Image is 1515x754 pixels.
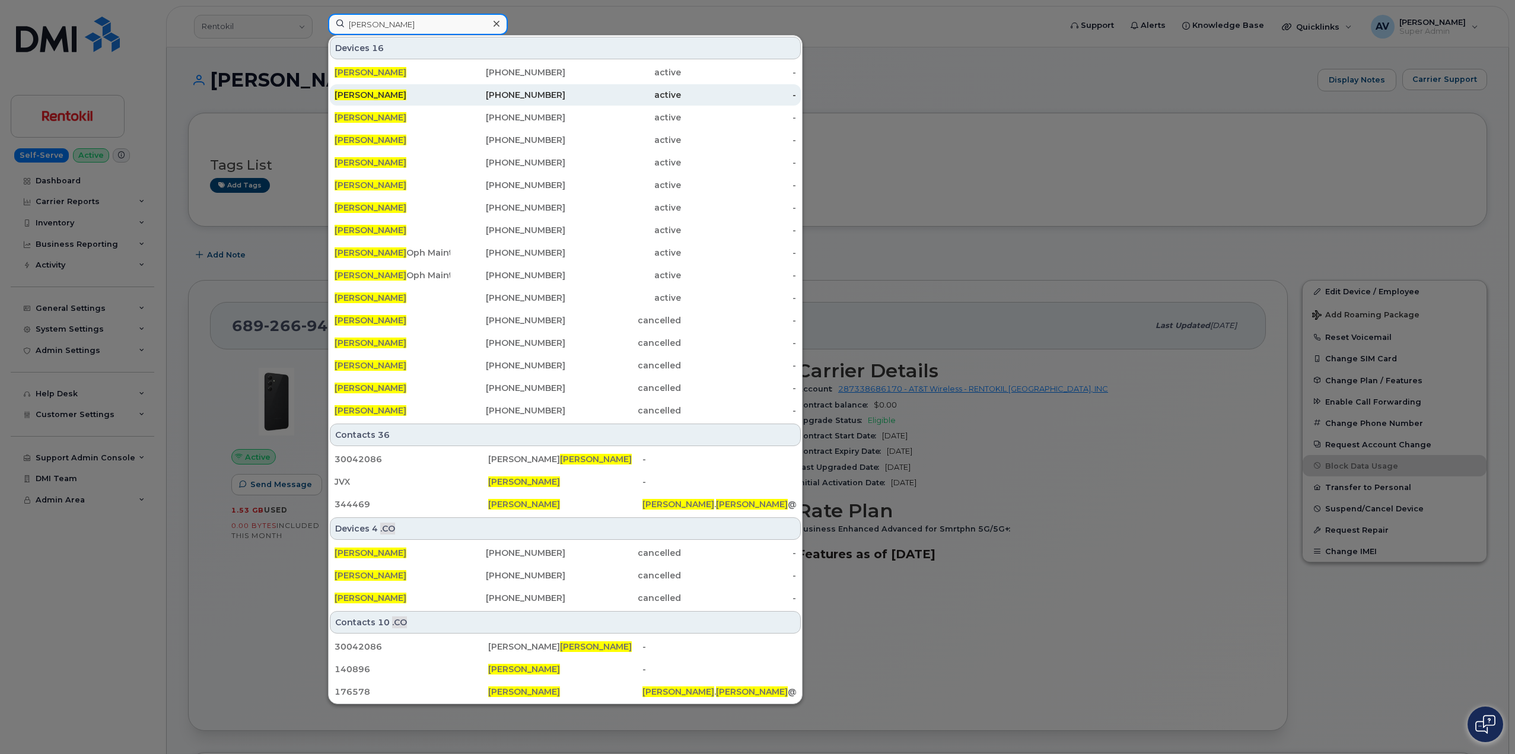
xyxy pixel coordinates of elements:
div: [PHONE_NUMBER] [450,179,566,191]
div: - [681,112,797,123]
div: active [565,112,681,123]
div: . @[DOMAIN_NAME] [642,498,796,510]
div: active [565,202,681,214]
div: [PHONE_NUMBER] [450,292,566,304]
div: 30042086 [335,641,488,653]
div: [PHONE_NUMBER] [450,247,566,259]
a: [PERSON_NAME][PHONE_NUMBER]cancelled- [330,377,801,399]
a: 344469[PERSON_NAME][PERSON_NAME].[PERSON_NAME]@[DOMAIN_NAME] [330,494,801,515]
div: - [681,592,797,604]
a: [PERSON_NAME][PHONE_NUMBER]cancelled- [330,587,801,609]
div: cancelled [565,382,681,394]
a: 30042086[PERSON_NAME][PERSON_NAME]- [330,636,801,657]
span: [PERSON_NAME] [335,270,406,281]
a: 176578[PERSON_NAME][PERSON_NAME].[PERSON_NAME]@[PERSON_NAME][DOMAIN_NAME] [330,681,801,702]
div: active [565,134,681,146]
a: JVX[PERSON_NAME]- [330,471,801,492]
a: [PERSON_NAME]Oph Maintenance[PHONE_NUMBER]active- [330,265,801,286]
a: [PERSON_NAME][PHONE_NUMBER]active- [330,62,801,83]
span: [PERSON_NAME] [335,383,406,393]
a: [PERSON_NAME][PHONE_NUMBER]cancelled- [330,310,801,331]
div: [PHONE_NUMBER] [450,112,566,123]
div: cancelled [565,337,681,349]
div: [PHONE_NUMBER] [450,570,566,581]
div: active [565,157,681,168]
div: active [565,224,681,236]
span: .CO [380,523,395,535]
div: Oph Maintenance [335,247,450,259]
span: 16 [372,42,384,54]
a: 140896[PERSON_NAME]- [330,658,801,680]
div: - [681,269,797,281]
a: [PERSON_NAME]Oph Maintenance[PHONE_NUMBER]active- [330,242,801,263]
span: [PERSON_NAME] [642,499,714,510]
div: [PHONE_NUMBER] [450,202,566,214]
div: - [681,405,797,416]
span: [PERSON_NAME] [716,686,788,697]
span: [PERSON_NAME] [335,247,406,258]
div: - [681,570,797,581]
div: cancelled [565,570,681,581]
div: - [681,382,797,394]
div: - [642,641,796,653]
div: Devices [330,37,801,59]
div: active [565,89,681,101]
a: [PERSON_NAME][PHONE_NUMBER]active- [330,107,801,128]
span: [PERSON_NAME] [488,476,560,487]
div: - [681,157,797,168]
div: Contacts [330,611,801,634]
div: - [681,202,797,214]
div: - [681,337,797,349]
div: - [681,134,797,146]
div: [PERSON_NAME] [488,453,642,465]
a: [PERSON_NAME][PHONE_NUMBER]cancelled- [330,332,801,354]
div: cancelled [565,547,681,559]
div: - [642,663,796,675]
div: active [565,269,681,281]
div: - [642,453,796,465]
div: [PHONE_NUMBER] [450,89,566,101]
div: cancelled [565,592,681,604]
a: [PERSON_NAME][PHONE_NUMBER]cancelled- [330,400,801,421]
span: [PERSON_NAME] [335,90,406,100]
span: [PERSON_NAME] [335,548,406,558]
div: active [565,247,681,259]
span: [PERSON_NAME] [488,664,560,675]
div: - [681,224,797,236]
div: . @[PERSON_NAME][DOMAIN_NAME] [642,686,796,698]
div: [PHONE_NUMBER] [450,547,566,559]
a: [PERSON_NAME][PHONE_NUMBER]active- [330,197,801,218]
div: [PERSON_NAME] [488,641,642,653]
div: - [681,292,797,304]
a: [PERSON_NAME][PHONE_NUMBER]active- [330,219,801,241]
span: [PERSON_NAME] [335,570,406,581]
a: [PERSON_NAME][PHONE_NUMBER]active- [330,129,801,151]
span: [PERSON_NAME] [335,202,406,213]
div: Devices [330,517,801,540]
div: [PHONE_NUMBER] [450,382,566,394]
a: [PERSON_NAME][PHONE_NUMBER]cancelled- [330,355,801,376]
span: 36 [378,429,390,441]
div: [PHONE_NUMBER] [450,314,566,326]
span: [PERSON_NAME] [642,686,714,697]
div: - [681,547,797,559]
span: [PERSON_NAME] [335,180,406,190]
div: active [565,66,681,78]
a: [PERSON_NAME][PHONE_NUMBER]active- [330,152,801,173]
span: [PERSON_NAME] [716,499,788,510]
span: 4 [372,523,378,535]
a: [PERSON_NAME][PHONE_NUMBER]cancelled- [330,565,801,586]
div: active [565,292,681,304]
a: [PERSON_NAME][PHONE_NUMBER]cancelled- [330,542,801,564]
a: [PERSON_NAME][PHONE_NUMBER]active- [330,174,801,196]
span: [PERSON_NAME] [488,686,560,697]
img: Open chat [1475,715,1495,734]
a: [PERSON_NAME][PHONE_NUMBER]active- [330,84,801,106]
span: .CO [392,616,407,628]
span: [PERSON_NAME] [335,225,406,236]
div: cancelled [565,314,681,326]
div: [PHONE_NUMBER] [450,405,566,416]
span: [PERSON_NAME] [335,405,406,416]
div: 140896 [335,663,488,675]
a: [PERSON_NAME][PHONE_NUMBER]active- [330,287,801,308]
